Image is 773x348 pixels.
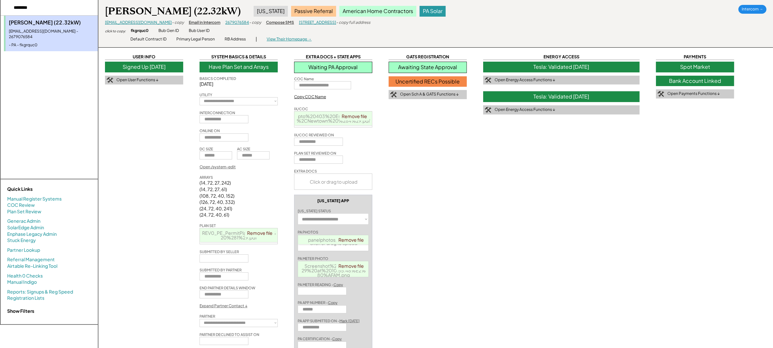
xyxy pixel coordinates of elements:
[237,146,250,151] div: AC SIZE
[245,228,275,237] a: Remove file
[7,218,40,224] a: Generac Admin
[9,19,95,26] div: [PERSON_NAME] (22.32kW)
[297,113,370,124] a: pto%20403%20Estates%20Ct.%2CNewtown%20%284%29.pdf
[7,308,34,314] strong: Show Filters
[400,92,459,97] div: Open Sch A & GATS Functions ↓
[202,230,276,240] a: REV0_PE_PermitPlanSet_Keller%20%281%29.pdf
[298,208,331,213] div: [US_STATE] STATUS
[200,92,212,97] div: UTILITY
[200,285,255,290] div: END PARTNER DETAILS WINDOW
[294,106,308,111] div: IX/COC
[294,169,317,174] div: EXTRA DOCS
[299,20,336,25] a: [STREET_ADDRESS]
[7,289,73,295] a: Reports: Signups & Reg Speed
[105,62,183,72] div: Signed Up [DATE]
[7,202,35,208] a: COC Review
[256,36,257,42] div: |
[116,77,158,83] div: Open User Functions ↓
[298,282,343,287] div: PA METER READING -
[656,76,734,86] div: Bank Account Linked
[658,91,664,97] img: tool-icon.png
[7,273,43,279] a: Health 0 Checks
[336,235,366,244] a: Remove file
[483,91,640,102] div: Tesla: Validated [DATE]
[294,94,326,100] div: Copy COC Name
[294,132,334,137] div: IX/COC REVIEWED ON
[738,5,766,14] div: Intercom →
[667,91,720,97] div: Open Payments Functions ↓
[291,6,336,16] div: Passive Referral
[336,20,370,25] div: - copy full address
[267,37,312,42] div: View Their Homepage →
[302,263,366,278] a: Screenshot%202025-08-29%20at%2010.55.48%E2%80%AFAM.png
[339,319,360,323] u: Mark [DATE]
[200,164,236,170] div: Open /system-edit
[9,42,95,48] div: - PA - fkgrquc0
[308,237,359,243] a: panelphotos_Keller.pdf
[336,261,366,270] a: Remove file
[200,303,247,309] div: Expand Partner Contact ↓
[7,186,72,192] div: Quick Links
[7,256,55,263] a: Referral Management
[200,175,213,180] div: ARRAYS
[656,54,734,60] div: PAYMENTS
[107,77,113,83] img: tool-icon.png
[200,76,236,81] div: BASICS COMPLETED
[294,151,336,156] div: PLAN SET REVIEWED ON
[176,37,215,42] div: Primary Legal Person
[7,231,57,237] a: Enphase Legacy Admin
[334,282,343,287] u: Copy
[105,5,241,18] div: [PERSON_NAME] (22.32kW)
[328,300,337,305] u: Copy
[200,110,235,115] div: INTERCONNECTION
[339,112,369,121] a: Remove file
[495,77,555,83] div: Open Energy Access Functions ↓
[298,300,337,305] div: PA APP NUMBER -
[9,29,95,40] div: [EMAIL_ADDRESS][DOMAIN_NAME] - 2679076584
[200,62,278,72] div: Have Plan Set and Arrays
[294,62,372,73] div: Waiting PA Approval
[200,332,259,337] div: PARTNER DECLINED TO ASSIST ON
[7,263,57,269] a: Airtable Re-Linking Tool
[7,295,44,301] a: Registration Lists
[485,107,491,113] img: tool-icon.png
[294,174,373,189] div: Click or drag to upload
[189,20,220,25] div: Email in Intercom
[7,224,44,231] a: SolarEdge Admin
[298,336,342,341] div: PA CERTIFICATION -
[131,28,149,34] div: fkgrquc0
[483,62,640,72] div: Tesla: Validated [DATE]
[389,54,467,60] div: GATS REGISTRATION
[332,337,342,341] u: Copy
[200,314,215,319] div: PARTNER
[298,318,360,323] div: PA APP SUBMITTED ON -
[105,54,183,60] div: USER INFO
[200,249,239,254] div: SUBMITTED BY SELLER
[200,146,213,151] div: DC SIZE
[7,247,40,253] a: Partner Lookup
[294,76,314,81] div: COC Name
[495,107,555,113] div: Open Energy Access Functions ↓
[7,196,62,202] a: Manual Register Systems
[249,20,261,25] div: - copy
[158,28,179,34] div: Bub Gen ID
[130,37,167,42] div: Default Contract ID
[389,76,467,87] div: Uncertified RECs Possible
[200,128,220,133] div: ONLINE ON
[298,230,318,235] div: PA PHOTOS
[200,81,278,87] div: [DATE]
[225,37,246,42] div: RB Address
[254,6,288,16] div: [US_STATE]
[420,6,446,16] div: PA Solar
[105,29,126,33] div: click to copy:
[105,20,172,25] a: [EMAIL_ADDRESS][DOMAIN_NAME]
[317,198,349,204] div: [US_STATE] APP
[656,62,734,72] div: Spot Market
[298,256,328,261] div: PA METER PHOTO
[200,223,216,228] div: PLAN SET
[189,28,210,34] div: Bub User ID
